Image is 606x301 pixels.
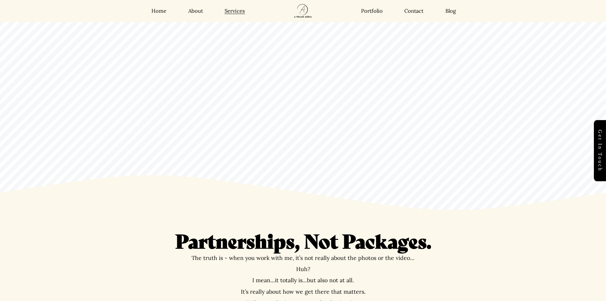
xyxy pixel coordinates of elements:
[188,8,203,14] a: About
[445,8,456,14] a: Blog
[404,8,423,14] a: Contact
[225,8,245,14] a: Services
[175,255,431,261] p: The truth is - when you work with me, it’s not really about the photos or the video…
[175,266,431,272] p: Huh?
[175,289,431,295] p: It’s really about how we get there that matters.
[151,8,166,14] a: Home
[361,8,383,14] a: Portfolio
[175,226,431,254] strong: Partnerships, Not Packages.
[175,277,431,283] p: I mean…it totally is…but also not at all.
[594,120,606,181] a: Get in touch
